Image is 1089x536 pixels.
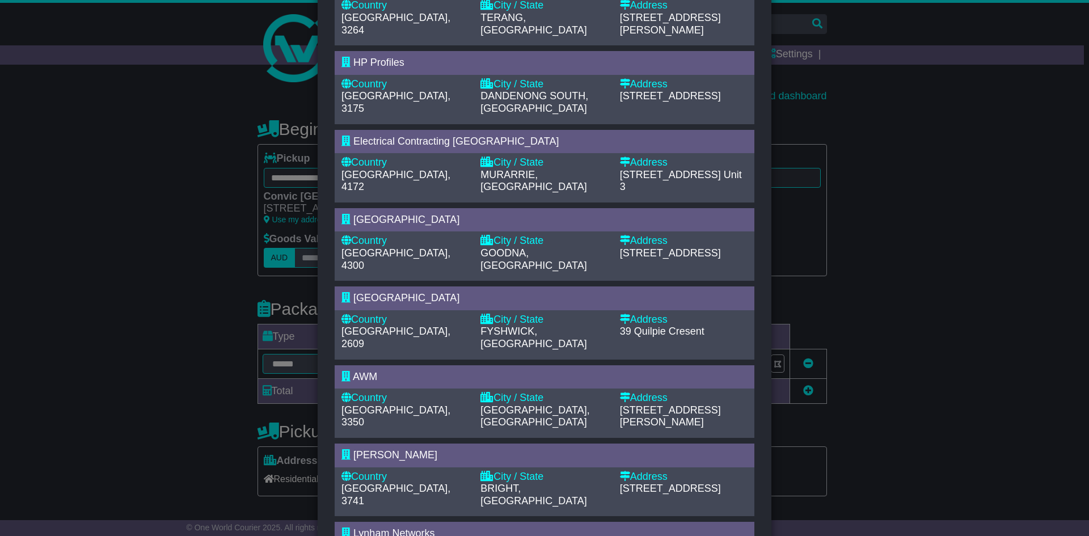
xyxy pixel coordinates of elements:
[620,314,748,326] div: Address
[341,314,469,326] div: Country
[353,292,459,303] span: [GEOGRAPHIC_DATA]
[480,90,588,114] span: DANDENONG SOUTH, [GEOGRAPHIC_DATA]
[341,90,450,114] span: [GEOGRAPHIC_DATA], 3175
[480,12,586,36] span: TERANG, [GEOGRAPHIC_DATA]
[620,483,721,494] span: [STREET_ADDRESS]
[620,247,721,259] span: [STREET_ADDRESS]
[341,483,450,507] span: [GEOGRAPHIC_DATA], 3741
[620,392,748,404] div: Address
[620,78,748,91] div: Address
[620,326,704,337] span: 39 Quilpie Cresent
[341,404,450,428] span: [GEOGRAPHIC_DATA], 3350
[480,235,608,247] div: City / State
[620,157,748,169] div: Address
[341,78,469,91] div: Country
[341,392,469,404] div: Country
[341,157,469,169] div: Country
[480,78,608,91] div: City / State
[341,471,469,483] div: Country
[480,326,586,349] span: FYSHWICK, [GEOGRAPHIC_DATA]
[353,136,559,147] span: Electrical Contracting [GEOGRAPHIC_DATA]
[620,169,721,180] span: [STREET_ADDRESS]
[620,235,748,247] div: Address
[480,314,608,326] div: City / State
[341,235,469,247] div: Country
[620,90,721,102] span: [STREET_ADDRESS]
[620,471,748,483] div: Address
[620,169,742,193] span: Unit 3
[341,169,450,193] span: [GEOGRAPHIC_DATA], 4172
[480,392,608,404] div: City / State
[480,157,608,169] div: City / State
[480,483,586,507] span: BRIGHT, [GEOGRAPHIC_DATA]
[620,12,721,36] span: [STREET_ADDRESS][PERSON_NAME]
[353,214,459,225] span: [GEOGRAPHIC_DATA]
[480,404,589,428] span: [GEOGRAPHIC_DATA], [GEOGRAPHIC_DATA]
[341,326,450,349] span: [GEOGRAPHIC_DATA], 2609
[620,404,721,428] span: [STREET_ADDRESS][PERSON_NAME]
[341,247,450,271] span: [GEOGRAPHIC_DATA], 4300
[353,449,437,461] span: [PERSON_NAME]
[480,247,586,271] span: GOODNA, [GEOGRAPHIC_DATA]
[480,169,586,193] span: MURARRIE, [GEOGRAPHIC_DATA]
[353,57,404,68] span: HP Profiles
[353,371,377,382] span: AWM
[341,12,450,36] span: [GEOGRAPHIC_DATA], 3264
[480,471,608,483] div: City / State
